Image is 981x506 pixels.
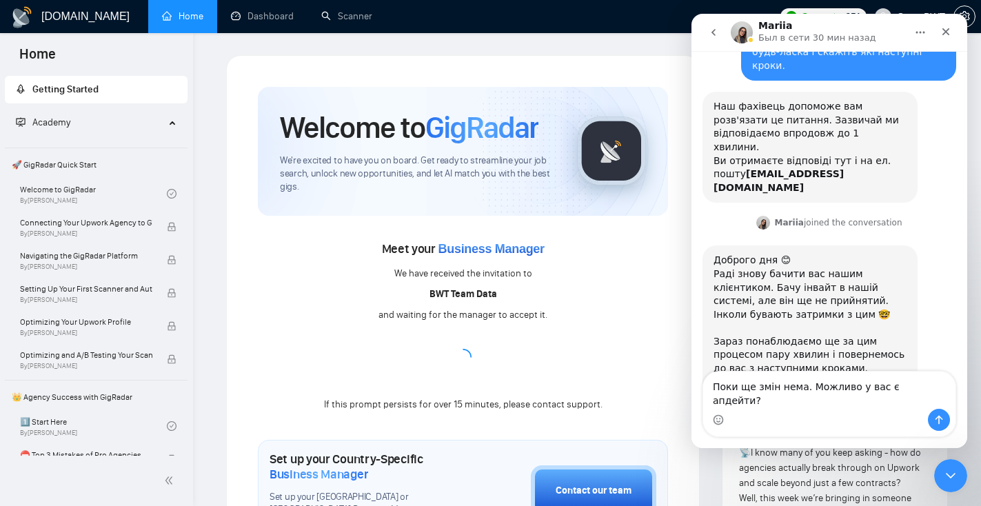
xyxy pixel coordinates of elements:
[20,348,152,362] span: Optimizing and A/B Testing Your Scanner for Better Results
[8,44,67,73] span: Home
[953,6,975,28] button: setting
[167,189,176,199] span: check-circle
[20,411,167,441] a: 1️⃣ Start HereBy[PERSON_NAME]
[280,154,555,194] span: We're excited to have you on board. Get ready to streamline your job search, unlock new opportuni...
[167,354,176,364] span: lock
[20,448,152,462] span: ⛔ Top 3 Mistakes of Pro Agencies
[20,216,152,230] span: Connecting Your Upwork Agency to GigRadar
[691,14,967,448] iframe: Intercom live chat
[16,84,26,94] span: rocket
[16,117,26,127] span: fund-projection-screen
[20,362,152,370] span: By [PERSON_NAME]
[280,109,538,146] h1: Welcome to
[231,10,294,22] a: dashboardDashboard
[6,151,186,179] span: 🚀 GigRadar Quick Start
[167,222,176,232] span: lock
[20,296,152,304] span: By [PERSON_NAME]
[32,83,99,95] span: Getting Started
[162,10,203,22] a: homeHome
[438,242,545,256] span: Business Manager
[32,117,70,128] span: Academy
[11,6,33,28] img: logo
[394,266,532,281] div: We have received the invitation to
[16,117,70,128] span: Academy
[878,12,888,21] span: user
[167,421,176,431] span: check-circle
[953,11,975,22] a: setting
[801,9,842,24] span: Connects:
[6,383,186,411] span: 👑 Agency Success with GigRadar
[934,459,967,492] iframe: Intercom live chat
[20,315,152,329] span: Optimizing Your Upwork Profile
[382,241,545,256] span: Meet your
[577,117,646,185] img: gigradar-logo.png
[164,474,178,487] span: double-left
[5,76,188,103] li: Getting Started
[452,345,475,369] span: loading
[167,288,176,298] span: lock
[429,288,497,300] b: BWT Team Data
[167,255,176,265] span: lock
[20,282,152,296] span: Setting Up Your First Scanner and Auto-Bidder
[846,9,861,24] span: 951
[270,467,368,482] span: Business Manager
[425,109,538,146] span: GigRadar
[324,397,603,412] div: If this prompt persists for over 15 minutes, please contact support.
[739,447,751,458] span: 📡
[167,454,176,464] span: lock
[556,483,631,498] div: Contact our team
[270,452,462,482] h1: Set up your Country-Specific
[378,307,547,323] div: and waiting for the manager to accept it.
[321,10,372,22] a: searchScanner
[954,11,975,22] span: setting
[20,230,152,238] span: By [PERSON_NAME]
[20,179,167,209] a: Welcome to GigRadarBy[PERSON_NAME]
[20,249,152,263] span: Navigating the GigRadar Platform
[20,329,152,337] span: By [PERSON_NAME]
[786,11,797,22] img: upwork-logo.png
[20,263,152,271] span: By [PERSON_NAME]
[167,321,176,331] span: lock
